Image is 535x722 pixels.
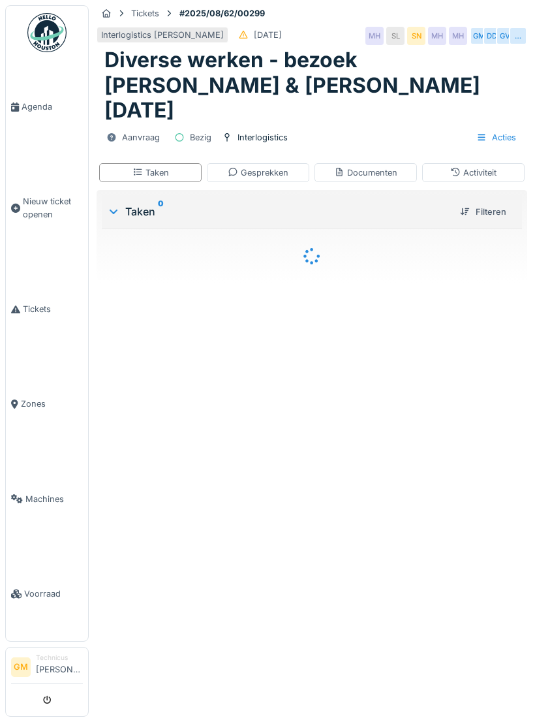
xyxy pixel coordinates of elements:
span: Zones [21,398,83,410]
div: [DATE] [254,29,282,41]
img: Badge_color-CXgf-gQk.svg [27,13,67,52]
div: Gesprekken [228,166,288,179]
a: GM Technicus[PERSON_NAME] [11,653,83,684]
a: Machines [6,452,88,546]
a: Zones [6,356,88,451]
div: Taken [107,204,450,219]
div: DD [483,27,501,45]
div: Taken [132,166,169,179]
span: Tickets [23,303,83,315]
div: Interlogistics [PERSON_NAME] [101,29,224,41]
div: Bezig [190,131,211,144]
div: Interlogistics [237,131,288,144]
div: SN [407,27,425,45]
a: Nieuw ticket openen [6,154,88,262]
div: MH [449,27,467,45]
div: GM [470,27,488,45]
span: Machines [25,493,83,505]
a: Tickets [6,262,88,356]
span: Nieuw ticket openen [23,195,83,220]
div: … [509,27,527,45]
div: Filteren [455,203,512,221]
div: Aanvraag [122,131,160,144]
a: Voorraad [6,546,88,641]
h1: Diverse werken - bezoek [PERSON_NAME] & [PERSON_NAME] [DATE] [104,48,519,123]
li: [PERSON_NAME] [36,653,83,681]
div: GV [496,27,514,45]
li: GM [11,657,31,677]
div: Acties [470,128,522,147]
a: Agenda [6,59,88,154]
span: Voorraad [24,588,83,600]
div: Activiteit [450,166,497,179]
div: Documenten [334,166,397,179]
div: Tickets [131,7,159,20]
div: SL [386,27,405,45]
div: MH [365,27,384,45]
strong: #2025/08/62/00299 [174,7,270,20]
sup: 0 [158,204,164,219]
div: MH [428,27,446,45]
span: Agenda [22,101,83,113]
div: Technicus [36,653,83,663]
